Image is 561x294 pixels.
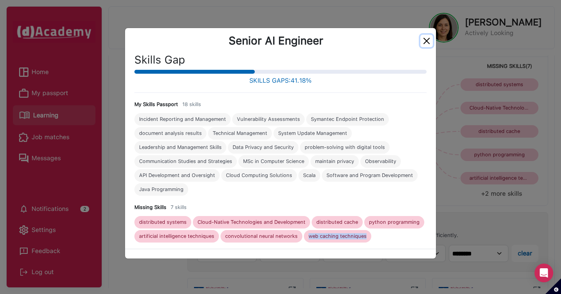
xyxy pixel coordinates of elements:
h4: My Skills Passport [134,101,178,108]
div: API Development and Oversight [139,172,215,179]
div: 7 skills [171,202,187,213]
div: Scala [303,172,316,179]
div: SKILLS GAPS: 41.18 % [249,75,312,86]
div: web caching techniques [309,233,367,239]
div: maintain privacy [315,158,354,165]
div: Symantec Endpoint Protection [311,116,384,122]
div: Leadership and Management Skills [139,144,222,151]
div: document analysis results [139,130,202,136]
div: distributed systems [139,219,187,225]
div: 18 skills [182,99,201,110]
div: Cloud Computing Solutions [226,172,292,179]
div: Vulnerability Assessments [237,116,300,122]
h4: Missing Skills [134,204,166,211]
div: problem-solving with digital tools [305,144,385,151]
div: Observability [365,158,396,165]
h3: Skills Gap [134,53,427,67]
div: Incident Reporting and Management [139,116,226,122]
div: Data Privacy and Security [233,144,294,151]
div: System Update Management [278,130,347,136]
div: distributed cache [316,219,358,225]
div: Software and Program Development [326,172,413,179]
button: Close [420,35,433,47]
div: artificial intelligence techniques [139,233,214,239]
div: Senior AI Engineer [131,34,420,48]
div: Technical Management [213,130,267,136]
div: Cloud-Native Technologies and Development [198,219,305,225]
div: convolutional neural networks [225,233,298,239]
div: Open Intercom Messenger [535,264,553,282]
div: Communication Studies and Strategies [139,158,232,165]
div: MSc in Computer Science [243,158,304,165]
div: Java Programming [139,186,183,193]
div: python programming [369,219,420,225]
button: Set cookie preferences [545,278,561,294]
